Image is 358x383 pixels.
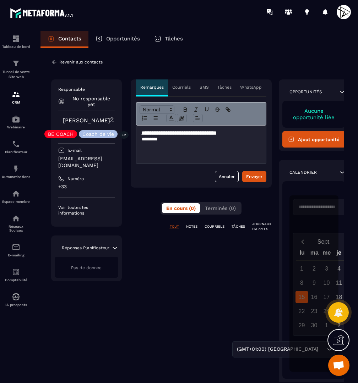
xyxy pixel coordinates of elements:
p: Coach de vie [82,132,114,137]
p: Remarques [140,84,164,90]
p: Voir toutes les informations [58,205,115,216]
div: Envoyer [246,173,262,180]
div: 18 [333,291,345,303]
span: Pas de donnée [71,265,102,270]
a: accountantaccountantComptabilité [2,262,30,287]
a: automationsautomationsAutomatisations [2,159,30,184]
div: je [333,248,345,260]
p: E-mailing [2,253,30,257]
p: Automatisations [2,175,30,179]
img: automations [12,115,20,123]
p: BE COACH [48,132,74,137]
p: Réseaux Sociaux [2,224,30,232]
p: Opportunités [289,89,322,95]
img: social-network [12,214,20,223]
p: Courriels [172,84,191,90]
a: automationsautomationsEspace membre [2,184,30,209]
p: NOTES [186,224,197,229]
p: Responsable [58,87,115,92]
p: Planificateur [2,150,30,154]
button: En cours (0) [162,203,200,213]
a: Opportunités [88,31,147,48]
p: E-mail [68,148,82,153]
div: Search for option [232,341,335,357]
div: 4 [333,262,345,275]
img: formation [12,59,20,68]
img: automations [12,189,20,198]
div: Ouvrir le chat [328,355,349,376]
p: JOURNAUX D'APPELS [252,222,271,232]
button: Terminés (0) [201,203,240,213]
a: [PERSON_NAME] [63,117,110,124]
a: social-networksocial-networkRéseaux Sociaux [2,209,30,238]
img: accountant [12,268,20,276]
p: Calendrier [289,170,317,175]
p: TOUT [170,224,179,229]
a: emailemailE-mailing [2,238,30,262]
button: Envoyer [242,171,266,182]
p: Opportunités [106,35,140,42]
p: Revenir aux contacts [59,60,103,65]
p: Tableau de bord [2,45,30,49]
button: Annuler [215,171,239,182]
p: +33 [58,183,115,190]
a: schedulerschedulerPlanificateur [2,134,30,159]
p: TÂCHES [232,224,245,229]
p: [EMAIL_ADDRESS][DOMAIN_NAME] [58,155,115,169]
p: Réponses Planificateur [62,245,109,251]
span: (GMT+01:00) [GEOGRAPHIC_DATA] [235,345,320,353]
a: formationformationTunnel de vente Site web [2,54,30,85]
p: Tâches [165,35,183,42]
img: email [12,243,20,251]
a: Contacts [40,31,88,48]
a: formationformationTableau de bord [2,29,30,54]
p: SMS [200,84,209,90]
p: Numéro [67,176,84,182]
p: No responsable yet [68,96,115,107]
p: Webinaire [2,125,30,129]
p: Espace membre [2,200,30,204]
span: En cours (0) [166,205,196,211]
p: Comptabilité [2,278,30,282]
button: Ajout opportunité [282,131,346,148]
img: formation [12,90,20,99]
p: CRM [2,100,30,104]
p: Tunnel de vente Site web [2,70,30,79]
p: Aucune opportunité liée [289,108,339,121]
a: automationsautomationsWebinaire [2,110,30,134]
img: automations [12,165,20,173]
img: automations [12,293,20,301]
div: 11 [333,277,345,289]
img: formation [12,34,20,43]
span: Terminés (0) [205,205,236,211]
img: logo [10,6,74,19]
img: scheduler [12,140,20,148]
p: IA prospects [2,303,30,307]
p: Tâches [217,84,232,90]
p: COURRIELS [205,224,224,229]
p: WhatsApp [240,84,262,90]
a: Tâches [147,31,190,48]
p: Contacts [58,35,81,42]
p: +2 [119,131,129,139]
a: formationformationCRM [2,85,30,110]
